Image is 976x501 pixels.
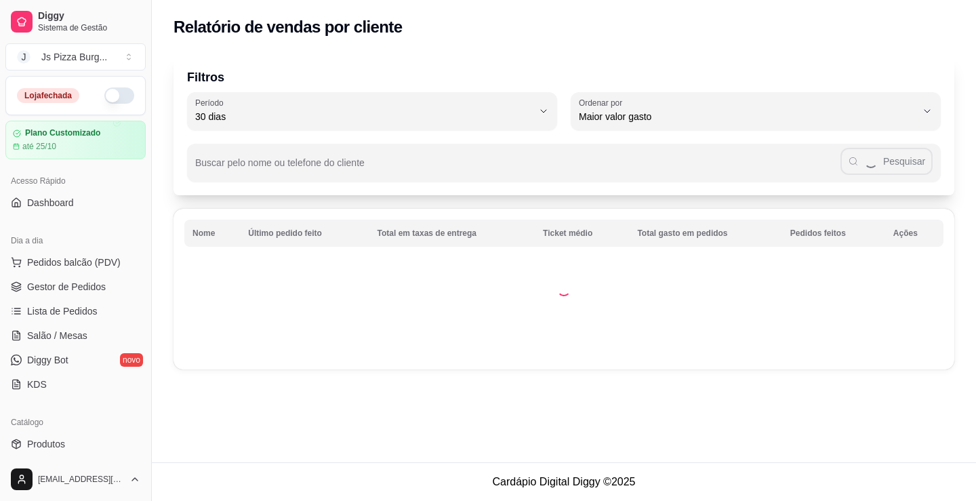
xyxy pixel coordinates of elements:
span: Salão / Mesas [27,329,87,342]
span: J [17,50,30,64]
span: Diggy [38,10,140,22]
a: Produtos [5,433,146,455]
button: Alterar Status [104,87,134,104]
div: Catálogo [5,412,146,433]
button: [EMAIL_ADDRESS][DOMAIN_NAME] [5,463,146,496]
h2: Relatório de vendas por cliente [174,16,403,38]
input: Buscar pelo nome ou telefone do cliente [195,161,840,175]
span: [EMAIL_ADDRESS][DOMAIN_NAME] [38,474,124,485]
a: Diggy Botnovo [5,349,146,371]
span: Sistema de Gestão [38,22,140,33]
button: Pedidos balcão (PDV) [5,252,146,273]
a: Dashboard [5,192,146,214]
article: Plano Customizado [25,128,100,138]
span: Diggy Bot [27,353,68,367]
label: Período [195,97,228,108]
span: Pedidos balcão (PDV) [27,256,121,269]
span: Maior valor gasto [579,110,916,123]
footer: Cardápio Digital Diggy © 2025 [152,462,976,501]
a: Salão / Mesas [5,325,146,346]
div: Dia a dia [5,230,146,252]
div: Loja fechada [17,88,79,103]
span: Dashboard [27,196,74,209]
div: Acesso Rápido [5,170,146,192]
span: KDS [27,378,47,391]
a: Plano Customizadoaté 25/10 [5,121,146,159]
a: Lista de Pedidos [5,300,146,322]
div: Loading [557,283,571,296]
span: Lista de Pedidos [27,304,98,318]
span: Produtos [27,437,65,451]
span: Gestor de Pedidos [27,280,106,294]
div: Js Pizza Burg ... [41,50,107,64]
a: KDS [5,374,146,395]
p: Filtros [187,68,941,87]
a: Gestor de Pedidos [5,276,146,298]
button: Select a team [5,43,146,71]
article: até 25/10 [22,141,56,152]
button: Ordenar porMaior valor gasto [571,92,941,130]
label: Ordenar por [579,97,627,108]
span: 30 dias [195,110,533,123]
a: DiggySistema de Gestão [5,5,146,38]
button: Período30 dias [187,92,557,130]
